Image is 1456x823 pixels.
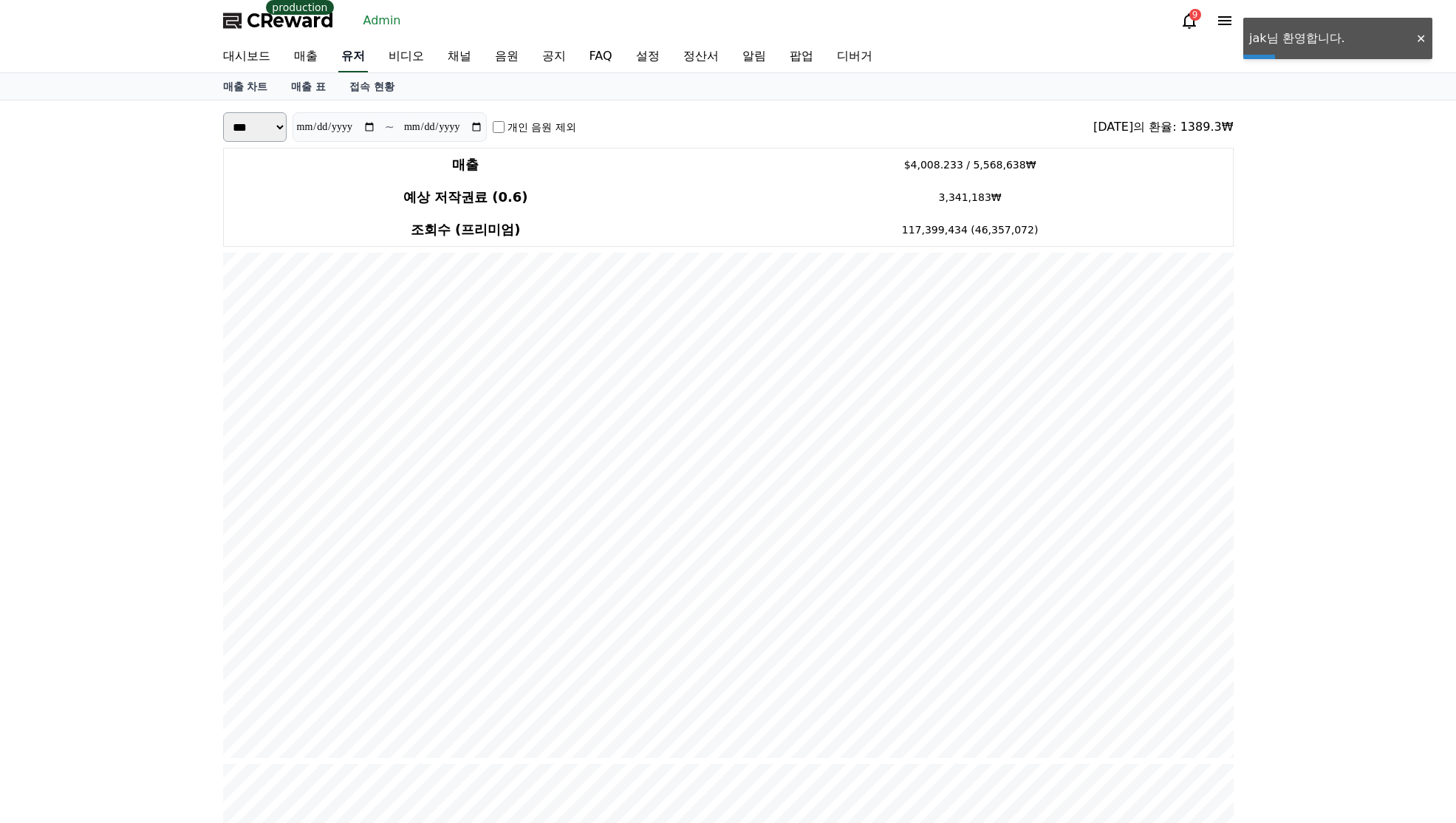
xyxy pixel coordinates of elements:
[624,41,671,72] a: 설정
[1189,9,1201,21] div: 9
[98,468,191,505] a: Messages
[191,468,284,505] a: Settings
[230,154,702,175] h4: 매출
[436,41,483,72] a: 채널
[282,41,329,72] a: 매출
[731,41,778,72] a: 알림
[578,41,624,72] a: FAQ
[1180,12,1198,30] a: 9
[377,41,436,72] a: 비디오
[530,41,578,72] a: 공지
[38,491,64,502] span: Home
[211,73,280,100] a: 매출 차트
[825,41,884,72] a: 디버거
[223,9,334,33] a: CReward
[778,41,825,72] a: 팝업
[219,491,255,502] span: Settings
[123,491,166,503] span: Messages
[247,9,334,33] span: CReward
[4,468,98,505] a: Home
[483,41,530,72] a: 음원
[507,120,576,134] label: 개인 음원 제외
[230,219,702,240] h4: 조회수 (프리미엄)
[708,148,1233,182] td: $4,008.233 / 5,568,638₩
[708,181,1233,214] td: 3,341,183₩
[385,118,394,136] p: ~
[671,41,731,72] a: 정산서
[211,41,282,72] a: 대시보드
[1093,118,1233,136] div: [DATE]의 환율: 1389.3₩
[279,73,338,100] a: 매출 표
[358,9,407,33] a: Admin
[230,187,702,208] h4: 예상 저작권료 (0.6)
[338,41,368,72] a: 유저
[338,73,406,100] a: 접속 현황
[708,214,1233,247] td: 117,399,434 (46,357,072)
